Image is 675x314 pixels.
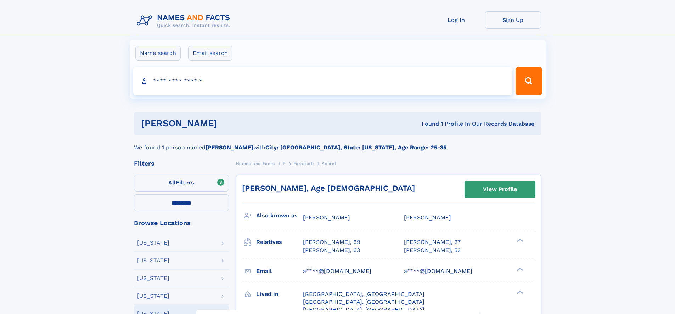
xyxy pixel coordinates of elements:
[515,238,524,243] div: ❯
[485,11,541,29] a: Sign Up
[168,179,176,186] span: All
[428,11,485,29] a: Log In
[256,288,303,300] h3: Lived in
[134,175,229,192] label: Filters
[256,265,303,277] h3: Email
[303,214,350,221] span: [PERSON_NAME]
[515,290,524,295] div: ❯
[322,161,337,166] span: Ashraf
[293,159,314,168] a: Farassati
[283,161,286,166] span: F
[303,246,360,254] a: [PERSON_NAME], 63
[133,67,513,95] input: search input
[404,214,451,221] span: [PERSON_NAME]
[303,291,424,297] span: [GEOGRAPHIC_DATA], [GEOGRAPHIC_DATA]
[303,306,424,313] span: [GEOGRAPHIC_DATA], [GEOGRAPHIC_DATA]
[134,220,229,226] div: Browse Locations
[134,160,229,167] div: Filters
[137,275,169,281] div: [US_STATE]
[404,246,461,254] a: [PERSON_NAME], 53
[236,159,275,168] a: Names and Facts
[137,240,169,246] div: [US_STATE]
[293,161,314,166] span: Farassati
[137,293,169,299] div: [US_STATE]
[319,120,534,128] div: Found 1 Profile In Our Records Database
[188,46,232,61] label: Email search
[141,119,320,128] h1: [PERSON_NAME]
[465,181,535,198] a: View Profile
[256,210,303,222] h3: Also known as
[515,267,524,272] div: ❯
[303,238,360,246] a: [PERSON_NAME], 69
[242,184,415,193] a: [PERSON_NAME], Age [DEMOGRAPHIC_DATA]
[135,46,181,61] label: Name search
[283,159,286,168] a: F
[516,67,542,95] button: Search Button
[137,258,169,263] div: [US_STATE]
[404,238,461,246] a: [PERSON_NAME], 27
[206,144,253,151] b: [PERSON_NAME]
[303,298,424,305] span: [GEOGRAPHIC_DATA], [GEOGRAPHIC_DATA]
[256,236,303,248] h3: Relatives
[265,144,446,151] b: City: [GEOGRAPHIC_DATA], State: [US_STATE], Age Range: 25-35
[483,181,517,198] div: View Profile
[134,11,236,30] img: Logo Names and Facts
[134,135,541,152] div: We found 1 person named with .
